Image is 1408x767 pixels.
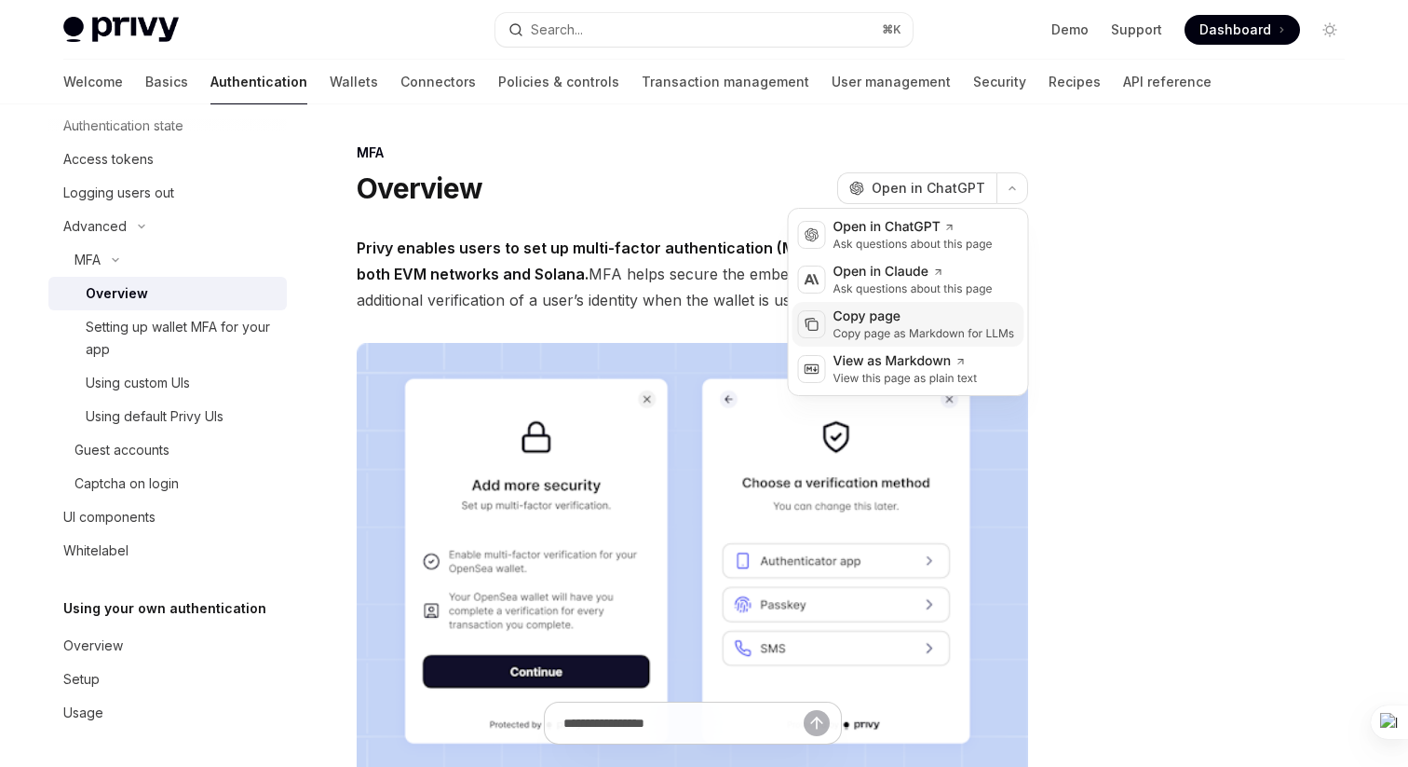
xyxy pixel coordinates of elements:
[86,405,223,428] div: Using default Privy UIs
[74,439,169,461] div: Guest accounts
[833,352,978,371] div: View as Markdown
[330,60,378,104] a: Wallets
[63,60,123,104] a: Welcome
[210,60,307,104] a: Authentication
[48,400,287,433] a: Using default Privy UIs
[833,371,978,386] div: View this page as plain text
[357,144,1028,162] div: MFA
[63,540,129,562] div: Whitelabel
[63,17,179,43] img: light logo
[357,239,1006,283] strong: Privy enables users to set up multi-factor authentication (MFA) for embedded wallets on both EVM ...
[498,60,619,104] a: Policies & controls
[48,534,287,568] a: Whitelabel
[833,218,993,237] div: Open in ChatGPT
[357,171,482,205] h1: Overview
[63,668,100,691] div: Setup
[1315,15,1345,45] button: Toggle dark mode
[804,710,830,736] button: Send message
[48,500,287,534] a: UI components
[1123,60,1212,104] a: API reference
[1049,60,1101,104] a: Recipes
[872,179,985,198] span: Open in ChatGPT
[882,22,901,37] span: ⌘ K
[642,60,809,104] a: Transaction management
[1199,21,1271,39] span: Dashboard
[63,182,174,204] div: Logging users out
[48,629,287,663] a: Overview
[837,172,996,204] button: Open in ChatGPT
[48,310,287,366] a: Setting up wallet MFA for your app
[48,663,287,696] a: Setup
[48,277,287,310] a: Overview
[48,366,287,400] a: Using custom UIs
[832,60,951,104] a: User management
[63,702,103,724] div: Usage
[973,60,1026,104] a: Security
[48,433,287,467] a: Guest accounts
[833,326,1015,341] div: Copy page as Markdown for LLMs
[86,372,190,394] div: Using custom UIs
[400,60,476,104] a: Connectors
[833,308,1015,326] div: Copy page
[145,60,188,104] a: Basics
[63,148,154,171] div: Access tokens
[495,13,913,47] button: Search...⌘K
[86,282,148,305] div: Overview
[833,263,993,281] div: Open in Claude
[63,215,127,238] div: Advanced
[1111,21,1162,39] a: Support
[63,506,156,528] div: UI components
[833,281,993,296] div: Ask questions about this page
[48,467,287,500] a: Captcha on login
[74,249,101,271] div: MFA
[1185,15,1300,45] a: Dashboard
[48,143,287,176] a: Access tokens
[1051,21,1089,39] a: Demo
[63,597,266,620] h5: Using your own authentication
[833,237,993,252] div: Ask questions about this page
[48,176,287,210] a: Logging users out
[74,473,179,495] div: Captcha on login
[86,316,276,361] div: Setting up wallet MFA for your app
[531,19,583,41] div: Search...
[63,635,123,657] div: Overview
[357,235,1028,313] span: MFA helps secure the embedded wallet by requiring additional verification of a user’s identity wh...
[48,696,287,730] a: Usage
